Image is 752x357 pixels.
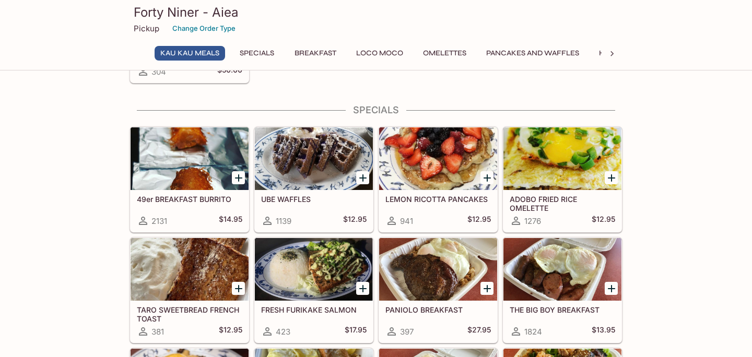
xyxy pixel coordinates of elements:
[510,305,615,314] h5: THE BIG BOY BREAKFAST
[134,4,618,20] h3: Forty Niner - Aiea
[592,325,615,338] h5: $13.95
[232,171,245,184] button: Add 49er BREAKFAST BURRITO
[592,215,615,227] h5: $12.95
[417,46,472,61] button: Omelettes
[151,216,167,226] span: 2131
[605,171,618,184] button: Add ADOBO FRIED RICE OMELETTE
[379,127,497,190] div: LEMON RICOTTA PANCAKES
[379,238,497,301] div: PANIOLO BREAKFAST
[276,327,290,337] span: 423
[219,325,242,338] h5: $12.95
[255,238,373,301] div: FRESH FURIKAKE SALMON
[350,46,409,61] button: Loco Moco
[385,195,491,204] h5: LEMON RICOTTA PANCAKES
[276,216,291,226] span: 1139
[134,23,159,33] p: Pickup
[151,67,166,77] span: 304
[131,127,249,190] div: 49er BREAKFAST BURRITO
[345,325,367,338] h5: $17.95
[151,327,164,337] span: 381
[130,104,622,116] h4: Specials
[217,65,242,78] h5: $50.00
[605,282,618,295] button: Add THE BIG BOY BREAKFAST
[503,238,621,301] div: THE BIG BOY BREAKFAST
[219,215,242,227] h5: $14.95
[379,127,498,232] a: LEMON RICOTTA PANCAKES941$12.95
[289,46,342,61] button: Breakfast
[379,237,498,343] a: PANIOLO BREAKFAST397$27.95
[261,305,367,314] h5: FRESH FURIKAKE SALMON
[130,237,249,343] a: TARO SWEETBREAD FRENCH TOAST381$12.95
[503,237,622,343] a: THE BIG BOY BREAKFAST1824$13.95
[137,305,242,323] h5: TARO SWEETBREAD FRENCH TOAST
[254,127,373,232] a: UBE WAFFLES1139$12.95
[232,282,245,295] button: Add TARO SWEETBREAD FRENCH TOAST
[261,195,367,204] h5: UBE WAFFLES
[467,215,491,227] h5: $12.95
[400,327,414,337] span: 397
[131,238,249,301] div: TARO SWEETBREAD FRENCH TOAST
[503,127,622,232] a: ADOBO FRIED RICE OMELETTE1276$12.95
[480,171,494,184] button: Add LEMON RICOTTA PANCAKES
[524,216,541,226] span: 1276
[254,237,373,343] a: FRESH FURIKAKE SALMON423$17.95
[503,127,621,190] div: ADOBO FRIED RICE OMELETTE
[400,216,413,226] span: 941
[480,282,494,295] button: Add PANIOLO BREAKFAST
[593,46,722,61] button: Hawaiian Style French Toast
[524,327,542,337] span: 1824
[130,127,249,232] a: 49er BREAKFAST BURRITO2131$14.95
[255,127,373,190] div: UBE WAFFLES
[356,282,369,295] button: Add FRESH FURIKAKE SALMON
[510,195,615,212] h5: ADOBO FRIED RICE OMELETTE
[385,305,491,314] h5: PANIOLO BREAKFAST
[343,215,367,227] h5: $12.95
[233,46,280,61] button: Specials
[137,195,242,204] h5: 49er BREAKFAST BURRITO
[168,20,240,37] button: Change Order Type
[467,325,491,338] h5: $27.95
[356,171,369,184] button: Add UBE WAFFLES
[155,46,225,61] button: Kau Kau Meals
[480,46,585,61] button: Pancakes and Waffles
